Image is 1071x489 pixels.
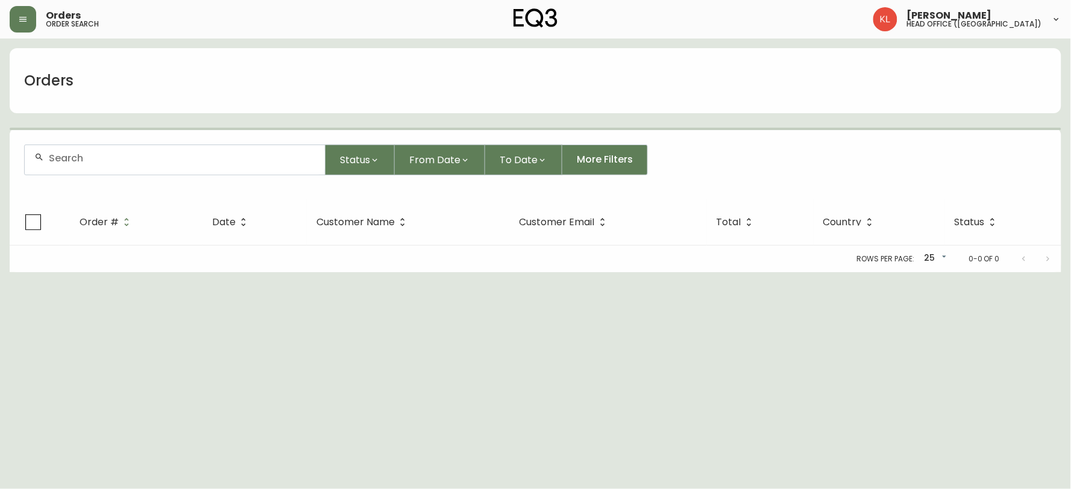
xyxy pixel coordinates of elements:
span: Country [823,219,862,226]
div: 25 [919,249,949,269]
span: Customer Name [316,217,410,228]
button: More Filters [562,145,648,175]
span: Date [212,219,236,226]
p: Rows per page: [857,254,914,264]
span: Status [340,152,370,167]
input: Search [49,152,315,164]
span: Date [212,217,251,228]
span: From Date [409,152,460,167]
span: To Date [500,152,538,167]
img: logo [514,8,558,28]
p: 0-0 of 0 [969,254,1000,264]
span: Customer Email [520,217,611,228]
span: Total [717,217,757,228]
span: Total [717,219,741,226]
h5: head office ([GEOGRAPHIC_DATA]) [907,20,1042,28]
span: Orders [46,11,81,20]
span: Country [823,217,878,228]
span: Customer Email [520,219,595,226]
img: 2c0c8aa7421344cf0398c7f872b772b5 [873,7,897,31]
span: Customer Name [316,219,395,226]
button: From Date [395,145,485,175]
h1: Orders [24,70,74,91]
span: [PERSON_NAME] [907,11,992,20]
span: Status [955,219,985,226]
h5: order search [46,20,99,28]
span: Order # [80,217,134,228]
button: Status [325,145,395,175]
button: To Date [485,145,562,175]
span: Status [955,217,1000,228]
span: More Filters [577,153,633,166]
span: Order # [80,219,119,226]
